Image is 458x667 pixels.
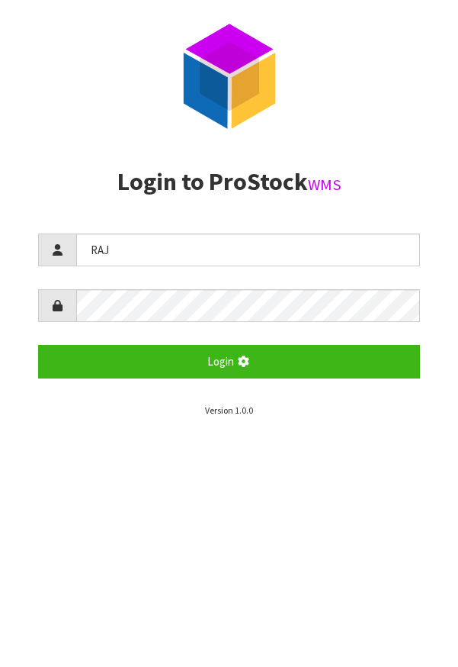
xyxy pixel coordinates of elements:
small: WMS [308,175,341,195]
input: Username [76,234,420,266]
img: ProStock Cube [172,19,287,134]
h2: Login to ProStock [38,169,420,195]
button: Login [38,345,420,378]
small: Version 1.0.0 [205,404,253,416]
